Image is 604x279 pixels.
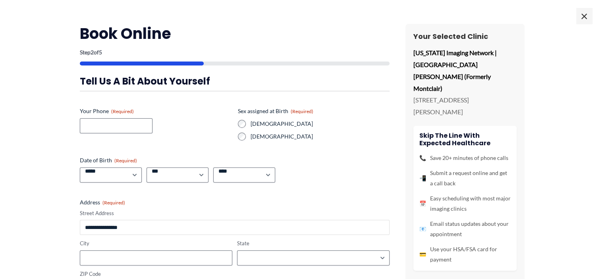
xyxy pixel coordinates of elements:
span: 📲 [419,173,426,183]
span: (Required) [114,158,137,164]
li: Easy scheduling with most major imaging clinics [419,193,511,214]
p: [US_STATE] Imaging Network | [GEOGRAPHIC_DATA][PERSON_NAME] (Formerly Montclair) [413,47,517,94]
label: Your Phone [80,107,232,115]
p: [STREET_ADDRESS][PERSON_NAME] [413,94,517,117]
label: [DEMOGRAPHIC_DATA] [251,133,390,140]
label: State [237,240,390,247]
span: × [576,8,592,24]
span: 📅 [419,198,426,209]
span: (Required) [102,200,125,206]
span: 5 [99,49,102,56]
h3: Tell us a bit about yourself [80,75,390,87]
li: Submit a request online and get a call back [419,168,511,189]
legend: Address [80,198,125,206]
span: (Required) [111,108,134,114]
label: City [80,240,232,247]
li: Save 20+ minutes of phone calls [419,153,511,163]
p: Step of [80,50,390,55]
label: Street Address [80,210,390,217]
span: 📧 [419,224,426,234]
label: ZIP Code [80,270,232,278]
h4: Skip the line with Expected Healthcare [419,132,511,147]
li: Email status updates about your appointment [419,219,511,239]
h3: Your Selected Clinic [413,32,517,41]
label: [DEMOGRAPHIC_DATA] [251,120,390,128]
legend: Date of Birth [80,156,137,164]
h2: Book Online [80,24,390,43]
span: 💳 [419,249,426,260]
span: (Required) [291,108,313,114]
legend: Sex assigned at Birth [238,107,313,115]
span: 📞 [419,153,426,163]
li: Use your HSA/FSA card for payment [419,244,511,265]
span: 2 [91,49,94,56]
